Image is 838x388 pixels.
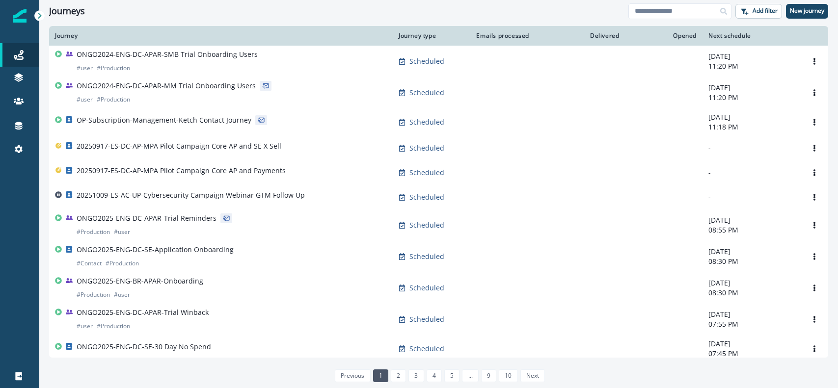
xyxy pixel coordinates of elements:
p: # user [77,95,93,104]
p: 08:30 PM [708,257,795,266]
p: [DATE] [708,83,795,93]
button: Options [807,312,822,327]
a: ONGO2025-ENG-BR-APAR-Onboarding#Production#userScheduled-[DATE]08:30 PMOptions [49,272,828,304]
button: Options [807,54,822,69]
p: # Contact [77,259,102,268]
p: OP-Subscription-Management-Ketch Contact Journey [77,115,251,125]
p: New journey [790,7,824,14]
button: Options [807,141,822,155]
p: # user [114,227,130,237]
p: Scheduled [409,56,444,66]
button: Options [807,218,822,233]
button: Options [807,85,822,100]
a: ONGO2025-ENG-DC-APAR-Trial Reminders#Production#userScheduled-[DATE]08:55 PMOptions [49,209,828,241]
p: Add filter [753,7,778,14]
p: [DATE] [708,112,795,122]
button: Options [807,281,822,295]
p: Scheduled [409,168,444,178]
a: 20250917-ES-DC-AP-MPA Pilot Campaign Core AP and PaymentsScheduled--Options [49,160,828,185]
p: Scheduled [409,117,444,127]
h1: Journeys [49,6,85,17]
p: # Production [77,290,110,300]
p: 11:18 PM [708,122,795,132]
p: 11:20 PM [708,93,795,103]
p: Scheduled [409,220,444,230]
p: Scheduled [409,192,444,202]
p: Scheduled [409,314,444,324]
p: Scheduled [409,143,444,153]
p: # Production [97,321,130,331]
button: Options [807,341,822,356]
p: Scheduled [409,283,444,293]
a: Page 9 [481,369,496,382]
p: ONGO2025-ENG-BR-APAR-Onboarding [77,276,203,286]
a: ONGO2025-ENG-DC-APAR-Trial Winback#user#ProductionScheduled-[DATE]07:55 PMOptions [49,304,828,335]
p: ONGO2025-ENG-DC-APAR-Trial Reminders [77,213,216,223]
button: Options [807,249,822,264]
p: [DATE] [708,310,795,319]
p: 07:55 PM [708,319,795,329]
a: Page 1 is your current page [373,369,388,382]
a: ONGO2024-ENG-DC-APAR-MM Trial Onboarding Users#user#ProductionScheduled-[DATE]11:20 PMOptions [49,77,828,108]
a: OP-Subscription-Management-Ketch Contact JourneyScheduled-[DATE]11:18 PMOptions [49,108,828,136]
button: Options [807,190,822,205]
a: Next page [520,369,545,382]
div: Journey [55,32,387,40]
p: ONGO2024-ENG-DC-APAR-SMB Trial Onboarding Users [77,50,258,59]
p: # user [77,321,93,331]
p: [DATE] [708,339,795,349]
p: Scheduled [409,344,444,354]
p: # Production [97,95,130,104]
div: Emails processed [472,32,529,40]
p: # Production [97,63,130,73]
p: 20250917-ES-DC-AP-MPA Pilot Campaign Core AP and Payments [77,166,286,176]
p: 07:45 PM [708,349,795,359]
p: - [708,192,795,202]
p: # Production [106,259,139,268]
p: 11:20 PM [708,61,795,71]
button: Options [807,165,822,180]
a: Page 10 [499,369,517,382]
p: 20250917-ES-DC-AP-MPA Pilot Campaign Core AP and SE X Sell [77,141,281,151]
a: Jump forward [462,369,478,382]
p: ONGO2025-ENG-DC-SE-30 Day No Spend [77,342,211,352]
p: [DATE] [708,52,795,61]
a: Page 5 [444,369,460,382]
p: 20251009-ES-AC-UP-Cybersecurity Campaign Webinar GTM Follow Up [77,190,305,200]
p: # Production [77,227,110,237]
p: ONGO2025-ENG-DC-SE-Application Onboarding [77,245,234,255]
a: ONGO2024-ENG-DC-APAR-SMB Trial Onboarding Users#user#ProductionScheduled-[DATE]11:20 PMOptions [49,46,828,77]
a: ONGO2025-ENG-DC-SE-30 Day No SpendScheduled-[DATE]07:45 PMOptions [49,335,828,362]
button: Options [807,115,822,129]
ul: Pagination [332,369,545,382]
p: [DATE] [708,247,795,257]
p: - [708,168,795,178]
img: Inflection [13,9,27,23]
p: Scheduled [409,88,444,98]
a: ONGO2025-ENG-DC-SE-Application Onboarding#Contact#ProductionScheduled-[DATE]08:30 PMOptions [49,241,828,272]
p: 08:55 PM [708,225,795,235]
div: Delivered [541,32,619,40]
p: Scheduled [409,252,444,261]
p: [DATE] [708,215,795,225]
div: Journey type [399,32,460,40]
p: [DATE] [708,278,795,288]
a: Page 3 [408,369,424,382]
a: 20251009-ES-AC-UP-Cybersecurity Campaign Webinar GTM Follow UpScheduled--Options [49,185,828,209]
p: ONGO2024-ENG-DC-APAR-MM Trial Onboarding Users [77,81,256,91]
a: 20250917-ES-DC-AP-MPA Pilot Campaign Core AP and SE X SellScheduled--Options [49,136,828,160]
a: Page 4 [427,369,442,382]
a: Page 2 [391,369,406,382]
p: 08:30 PM [708,288,795,298]
p: # user [77,63,93,73]
button: New journey [786,4,828,19]
p: ONGO2025-ENG-DC-APAR-Trial Winback [77,308,209,317]
button: Add filter [735,4,782,19]
p: # user [114,290,130,300]
p: - [708,143,795,153]
div: Next schedule [708,32,795,40]
div: Opened [631,32,697,40]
